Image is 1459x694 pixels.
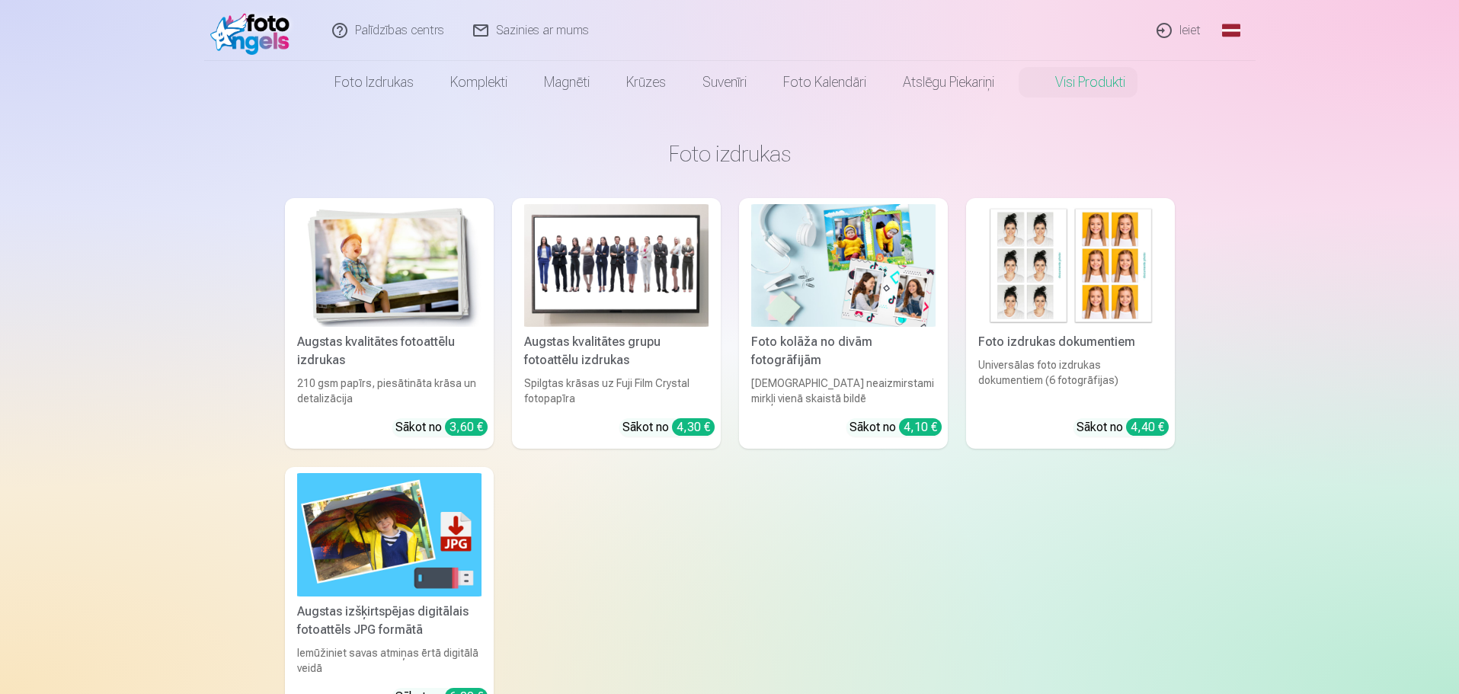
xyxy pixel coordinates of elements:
[297,140,1163,168] h3: Foto izdrukas
[297,473,482,596] img: Augstas izšķirtspējas digitālais fotoattēls JPG formātā
[745,376,942,406] div: [DEMOGRAPHIC_DATA] neaizmirstami mirkļi vienā skaistā bildē
[622,418,715,437] div: Sākot no
[291,603,488,639] div: Augstas izšķirtspējas digitālais fotoattēls JPG formātā
[849,418,942,437] div: Sākot no
[684,61,765,104] a: Suvenīri
[432,61,526,104] a: Komplekti
[526,61,608,104] a: Magnēti
[1077,418,1169,437] div: Sākot no
[899,418,942,436] div: 4,10 €
[978,204,1163,327] img: Foto izdrukas dokumentiem
[972,333,1169,351] div: Foto izdrukas dokumentiem
[316,61,432,104] a: Foto izdrukas
[518,333,715,369] div: Augstas kvalitātes grupu fotoattēlu izdrukas
[739,198,948,449] a: Foto kolāža no divām fotogrāfijāmFoto kolāža no divām fotogrāfijām[DEMOGRAPHIC_DATA] neaizmirstam...
[672,418,715,436] div: 4,30 €
[1013,61,1144,104] a: Visi produkti
[291,376,488,406] div: 210 gsm papīrs, piesātināta krāsa un detalizācija
[285,198,494,449] a: Augstas kvalitātes fotoattēlu izdrukasAugstas kvalitātes fotoattēlu izdrukas210 gsm papīrs, piesā...
[297,204,482,327] img: Augstas kvalitātes fotoattēlu izdrukas
[751,204,936,327] img: Foto kolāža no divām fotogrāfijām
[745,333,942,369] div: Foto kolāža no divām fotogrāfijām
[972,357,1169,406] div: Universālas foto izdrukas dokumentiem (6 fotogrāfijas)
[524,204,709,327] img: Augstas kvalitātes grupu fotoattēlu izdrukas
[445,418,488,436] div: 3,60 €
[512,198,721,449] a: Augstas kvalitātes grupu fotoattēlu izdrukasAugstas kvalitātes grupu fotoattēlu izdrukasSpilgtas ...
[210,6,298,55] img: /fa1
[518,376,715,406] div: Spilgtas krāsas uz Fuji Film Crystal fotopapīra
[608,61,684,104] a: Krūzes
[291,645,488,676] div: Iemūžiniet savas atmiņas ērtā digitālā veidā
[291,333,488,369] div: Augstas kvalitātes fotoattēlu izdrukas
[1126,418,1169,436] div: 4,40 €
[765,61,885,104] a: Foto kalendāri
[966,198,1175,449] a: Foto izdrukas dokumentiemFoto izdrukas dokumentiemUniversālas foto izdrukas dokumentiem (6 fotogr...
[885,61,1013,104] a: Atslēgu piekariņi
[395,418,488,437] div: Sākot no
